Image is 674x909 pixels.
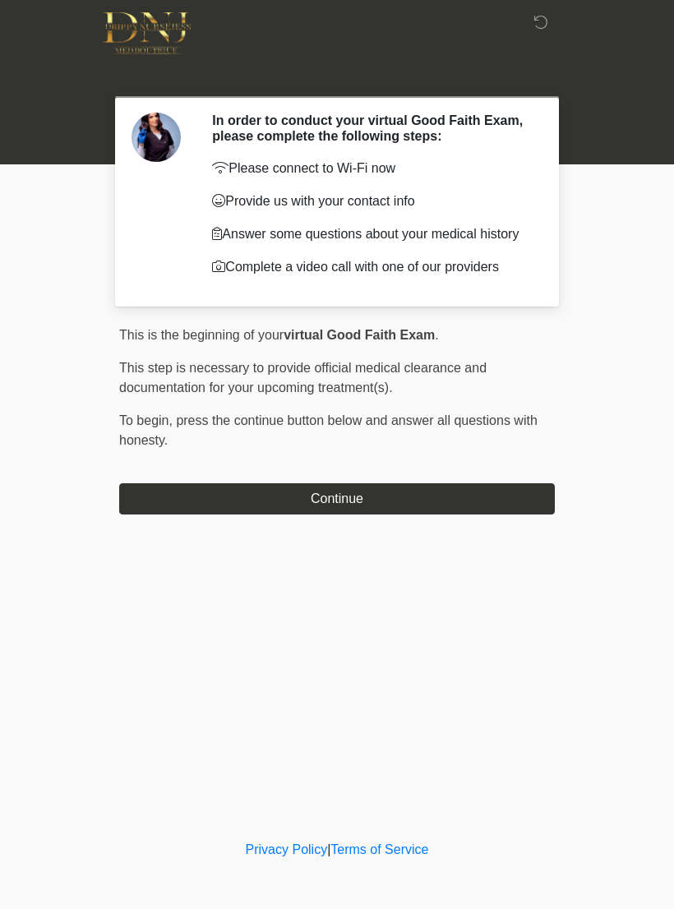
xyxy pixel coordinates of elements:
[119,328,284,342] span: This is the beginning of your
[119,483,555,514] button: Continue
[212,159,530,178] p: Please connect to Wi-Fi now
[212,191,530,211] p: Provide us with your contact info
[119,413,538,447] span: press the continue button below and answer all questions with honesty.
[103,12,191,54] img: DNJ Med Boutique Logo
[119,361,487,395] span: This step is necessary to provide official medical clearance and documentation for your upcoming ...
[246,842,328,856] a: Privacy Policy
[330,842,428,856] a: Terms of Service
[327,842,330,856] a: |
[212,257,530,277] p: Complete a video call with one of our providers
[284,328,435,342] strong: virtual Good Faith Exam
[107,59,567,90] h1: ‎ ‎
[119,413,176,427] span: To begin,
[435,328,438,342] span: .
[132,113,181,162] img: Agent Avatar
[212,113,530,144] h2: In order to conduct your virtual Good Faith Exam, please complete the following steps:
[212,224,530,244] p: Answer some questions about your medical history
